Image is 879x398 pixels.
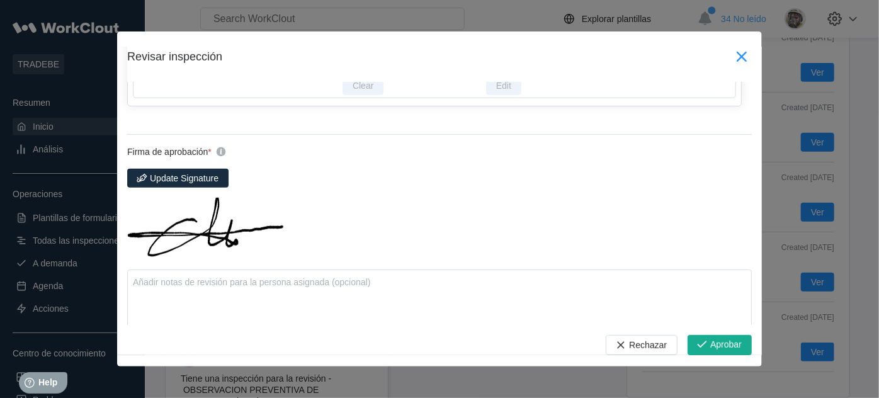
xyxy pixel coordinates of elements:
[127,147,212,157] div: Firma de aprobación
[606,335,678,355] button: Rechazar
[127,50,732,64] div: Revisar inspección
[486,76,521,95] button: Edit
[353,81,373,90] span: Clear
[629,341,667,350] span: Rechazar
[150,174,218,183] span: Update Signature
[127,198,283,257] img: 4L2di8kyf6+PcAAAAASUVORK5CYII=
[127,169,229,188] button: Update Signature
[688,335,752,355] button: Aprobar
[496,81,511,90] span: Edit
[343,76,383,95] button: Clear
[710,340,742,350] span: Aprobar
